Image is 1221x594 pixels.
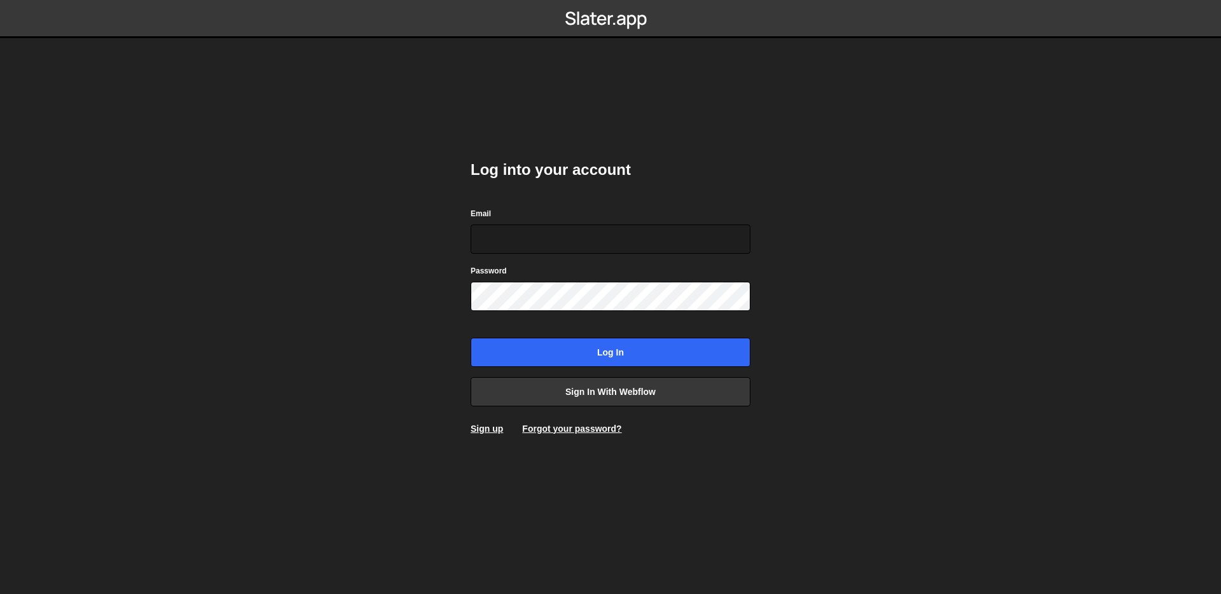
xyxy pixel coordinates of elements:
[471,377,750,406] a: Sign in with Webflow
[471,338,750,367] input: Log in
[471,424,503,434] a: Sign up
[471,265,507,277] label: Password
[471,207,491,220] label: Email
[522,424,621,434] a: Forgot your password?
[471,160,750,180] h2: Log into your account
